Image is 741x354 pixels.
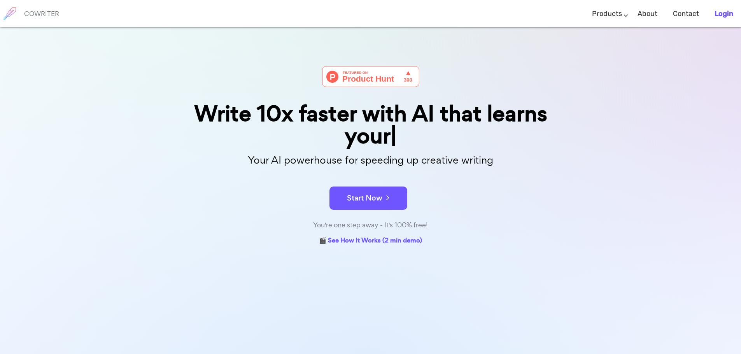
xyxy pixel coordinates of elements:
a: Products [592,2,622,25]
b: Login [715,9,733,18]
h6: COWRITER [24,10,59,17]
button: Start Now [329,187,407,210]
a: Login [715,2,733,25]
a: About [638,2,657,25]
div: You're one step away - It's 100% free! [176,220,565,231]
p: Your AI powerhouse for speeding up creative writing [176,152,565,169]
a: 🎬 See How It Works (2 min demo) [319,235,422,247]
a: Contact [673,2,699,25]
div: Write 10x faster with AI that learns your [176,103,565,147]
img: Cowriter - Your AI buddy for speeding up creative writing | Product Hunt [322,66,419,87]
